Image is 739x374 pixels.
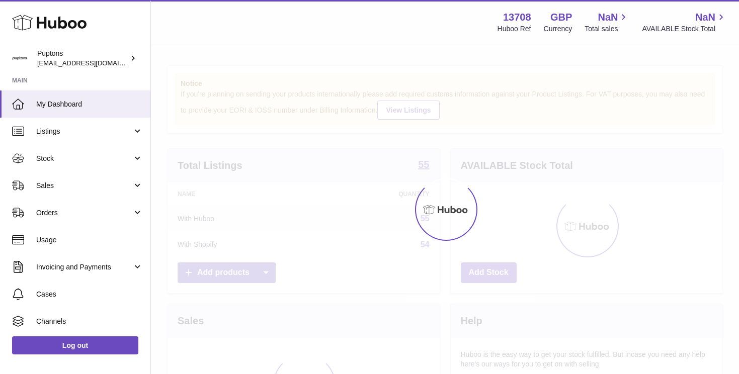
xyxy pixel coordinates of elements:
[550,11,572,24] strong: GBP
[36,235,143,245] span: Usage
[36,262,132,272] span: Invoicing and Payments
[695,11,715,24] span: NaN
[544,24,572,34] div: Currency
[12,51,27,66] img: hello@puptons.com
[37,49,128,68] div: Puptons
[642,11,727,34] a: NaN AVAILABLE Stock Total
[598,11,618,24] span: NaN
[36,100,143,109] span: My Dashboard
[585,24,629,34] span: Total sales
[642,24,727,34] span: AVAILABLE Stock Total
[503,11,531,24] strong: 13708
[12,336,138,354] a: Log out
[37,59,148,67] span: [EMAIL_ADDRESS][DOMAIN_NAME]
[36,317,143,326] span: Channels
[36,154,132,163] span: Stock
[36,127,132,136] span: Listings
[36,181,132,191] span: Sales
[36,208,132,218] span: Orders
[585,11,629,34] a: NaN Total sales
[498,24,531,34] div: Huboo Ref
[36,290,143,299] span: Cases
